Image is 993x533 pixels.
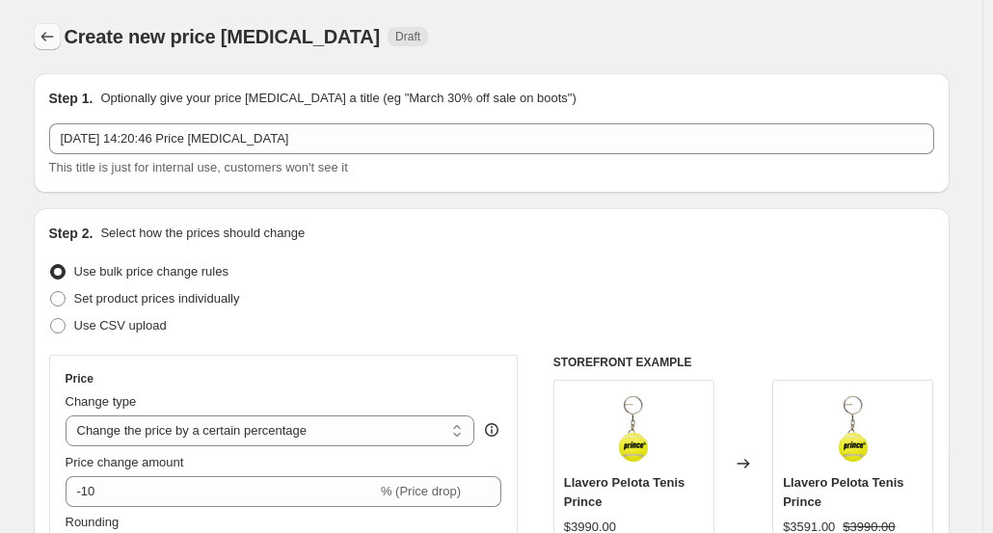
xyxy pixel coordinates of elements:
[553,355,934,370] h6: STOREFRONT EXAMPLE
[49,224,94,243] h2: Step 2.
[66,455,184,469] span: Price change amount
[395,29,420,44] span: Draft
[49,123,934,154] input: 30% off holiday sale
[66,371,94,386] h3: Price
[49,160,348,174] span: This title is just for internal use, customers won't see it
[66,515,120,529] span: Rounding
[100,224,305,243] p: Select how the prices should change
[564,475,684,509] span: Llavero Pelota Tenis Prince
[595,390,672,467] img: 3713_80x.jpg
[482,420,501,440] div: help
[49,89,94,108] h2: Step 1.
[74,291,240,306] span: Set product prices individually
[66,394,137,409] span: Change type
[815,390,892,467] img: 3713_80x.jpg
[100,89,576,108] p: Optionally give your price [MEDICAL_DATA] a title (eg "March 30% off sale on boots")
[381,484,461,498] span: % (Price drop)
[66,476,377,507] input: -15
[783,475,903,509] span: Llavero Pelota Tenis Prince
[65,26,381,47] span: Create new price [MEDICAL_DATA]
[74,318,167,333] span: Use CSV upload
[74,264,228,279] span: Use bulk price change rules
[34,23,61,50] button: Price change jobs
